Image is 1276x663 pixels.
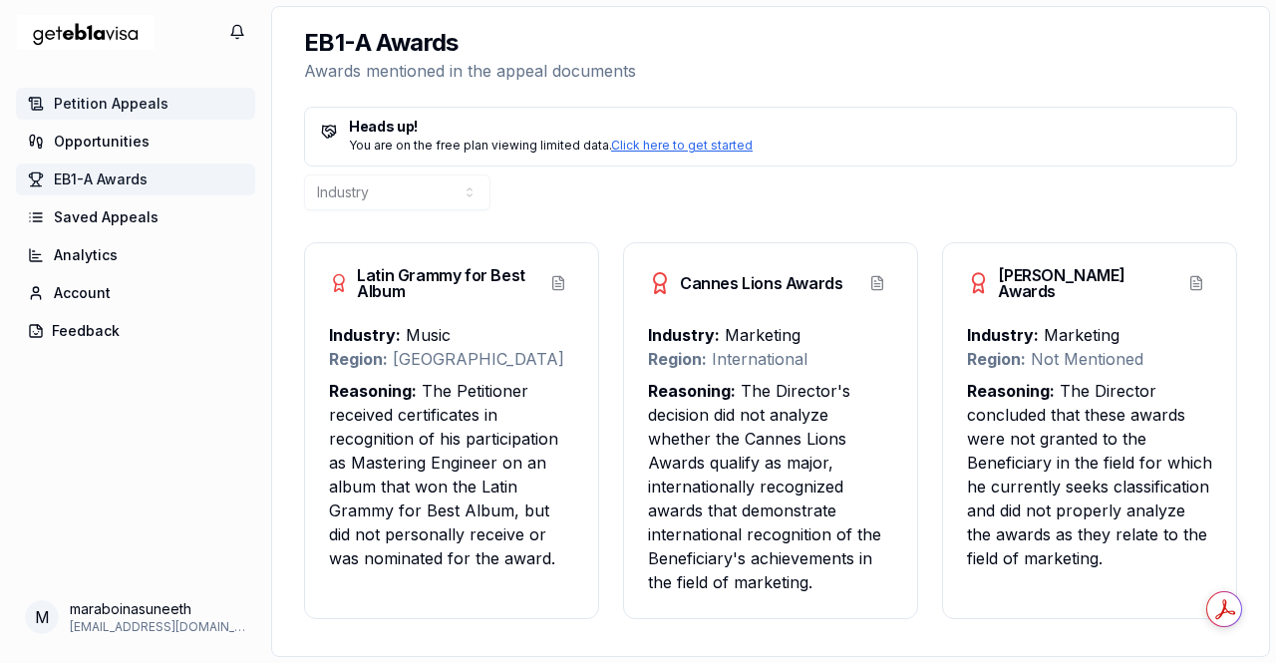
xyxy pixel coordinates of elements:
span: maraboinasuneeth [70,599,247,619]
span: Account [54,283,111,303]
strong: Reasoning: [967,381,1055,401]
strong: Industry: [329,325,401,345]
strong: Region: [648,349,707,369]
span: Analytics [54,245,118,265]
strong: Industry: [648,325,720,345]
h3: Cannes Lions Awards [648,271,842,295]
p: Awards mentioned in the appeal documents [304,59,636,83]
strong: Reasoning: [648,381,736,401]
span: Saved Appeals [54,207,159,227]
span: Opportunities [54,132,150,152]
span: m [35,605,50,629]
h2: EB1-A Awards [304,27,636,59]
p: Music [329,323,574,347]
a: Analytics [16,239,255,271]
h3: Latin Grammy for Best Album [329,267,542,299]
p: Marketing [967,323,1212,347]
strong: Industry: [967,325,1039,345]
a: EB1-A Awards [16,164,255,195]
a: Account [16,277,255,309]
strong: Region: [329,349,388,369]
p: The Petitioner received certificates in recognition of his participation as Mastering Engineer on... [329,379,574,570]
a: Click here to get started [611,138,753,153]
a: Petition Appeals [16,88,255,120]
p: The Director's decision did not analyze whether the Cannes Lions Awards qualify as major, interna... [648,379,893,594]
button: Feedback [16,315,255,347]
p: International [648,347,893,371]
p: The Director concluded that these awards were not granted to the Beneficiary in the field for whi... [967,379,1212,570]
span: EB1-A Awards [54,169,148,189]
h5: Heads up! [321,120,1220,134]
p: Not Mentioned [967,347,1212,371]
button: Open your profile menu [16,591,255,643]
a: Saved Appeals [16,201,255,233]
span: [EMAIL_ADDRESS][DOMAIN_NAME] [70,619,247,635]
h3: [PERSON_NAME] Awards [967,267,1180,299]
p: [GEOGRAPHIC_DATA] [329,347,574,371]
div: You are on the free plan viewing limited data. [321,138,1220,154]
strong: Reasoning: [329,381,417,401]
a: Opportunities [16,126,255,158]
strong: Region: [967,349,1026,369]
a: Heads up!You are on the free plan viewing limited data.Click here to get started [304,107,1237,166]
p: Marketing [648,323,893,347]
a: Home Page [16,7,156,58]
img: geteb1avisa logo [16,7,156,58]
span: Petition Appeals [54,94,168,114]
